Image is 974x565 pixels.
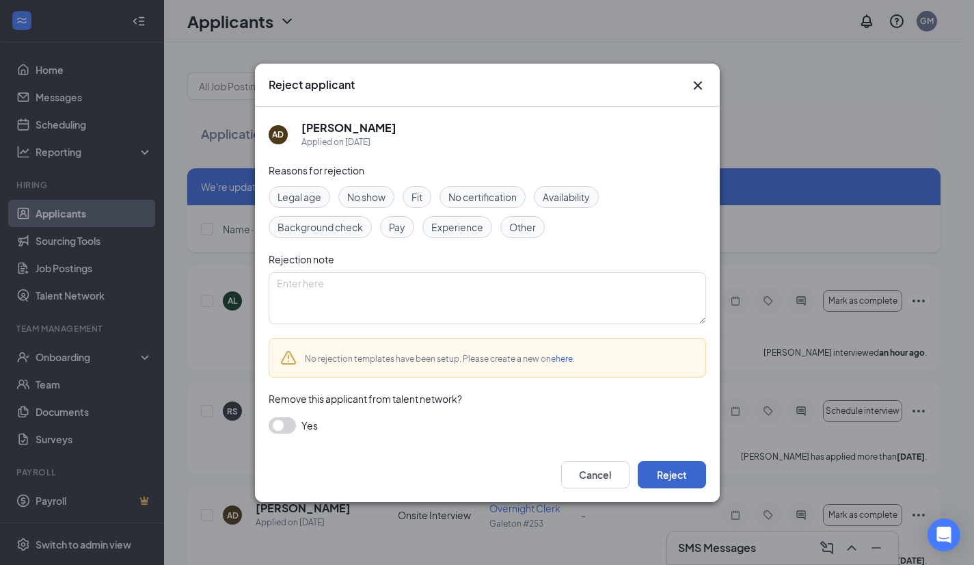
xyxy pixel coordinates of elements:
[431,220,483,235] span: Experience
[301,417,318,434] span: Yes
[347,189,385,205] span: No show
[509,220,536,235] span: Other
[280,350,297,366] svg: Warning
[638,461,706,488] button: Reject
[690,77,706,94] button: Close
[928,518,960,551] div: Open Intercom Messenger
[448,189,517,205] span: No certification
[301,135,396,149] div: Applied on [DATE]
[269,77,355,92] h3: Reject applicant
[561,461,630,488] button: Cancel
[690,77,706,94] svg: Cross
[269,164,364,176] span: Reasons for rejection
[269,253,334,265] span: Rejection note
[278,189,321,205] span: Legal age
[269,393,462,405] span: Remove this applicant from talent network?
[411,189,422,205] span: Fit
[272,129,284,140] div: AD
[556,354,573,364] a: here
[389,220,405,235] span: Pay
[301,120,396,135] h5: [PERSON_NAME]
[543,189,590,205] span: Availability
[305,354,575,364] span: No rejection templates have been setup. Please create a new one .
[278,220,363,235] span: Background check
